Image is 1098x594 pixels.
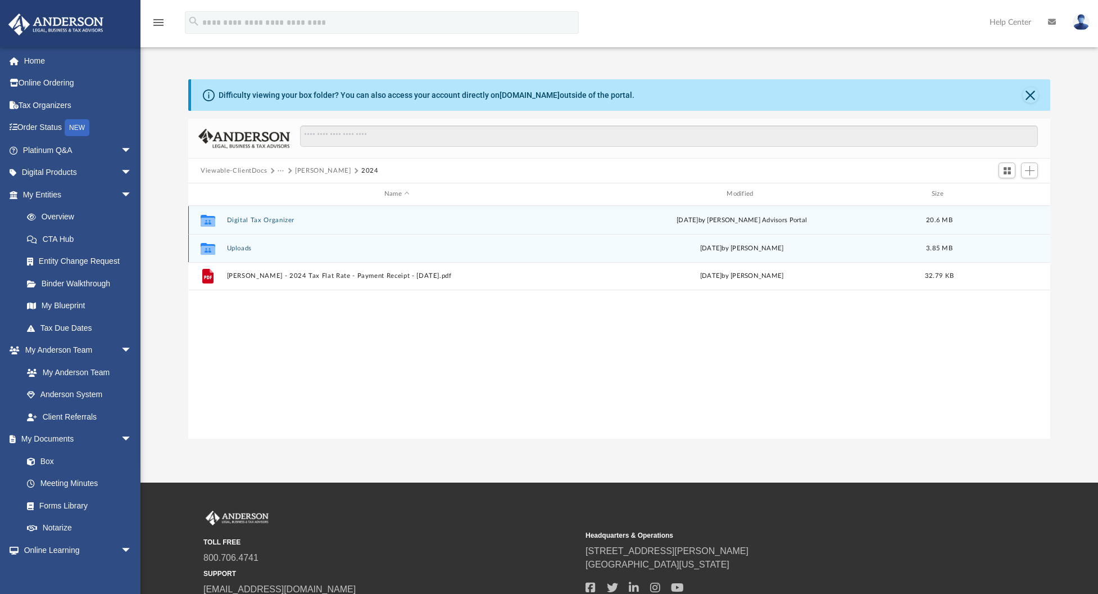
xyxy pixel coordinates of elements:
button: Close [1023,87,1038,103]
a: My Documentsarrow_drop_down [8,428,143,451]
button: [PERSON_NAME] - 2024 Tax Flat Rate - Payment Receipt - [DATE].pdf [227,272,567,280]
a: My Entitiesarrow_drop_down [8,183,149,206]
a: Binder Walkthrough [16,272,149,295]
a: Client Referrals [16,406,143,428]
img: Anderson Advisors Platinum Portal [5,13,107,35]
a: [EMAIL_ADDRESS][DOMAIN_NAME] [203,584,356,594]
input: Search files and folders [300,125,1038,147]
a: Online Ordering [8,72,149,94]
a: [DOMAIN_NAME] [500,91,560,100]
a: Digital Productsarrow_drop_down [8,161,149,184]
button: Add [1021,163,1038,178]
a: 800.706.4741 [203,553,258,562]
a: Entity Change Request [16,250,149,273]
span: 20.6 MB [926,217,952,223]
a: Meeting Minutes [16,472,143,495]
a: Anderson System [16,384,143,406]
div: Difficulty viewing your box folder? You can also access your account directly on outside of the p... [219,89,634,101]
button: Switch to Grid View [999,163,1015,178]
a: My Blueprint [16,295,143,317]
i: menu [152,16,165,29]
button: [PERSON_NAME] [295,166,351,176]
div: [DATE] by [PERSON_NAME] Advisors Portal [572,215,912,225]
i: search [188,15,200,28]
a: Tax Due Dates [16,317,149,339]
small: Headquarters & Operations [586,530,960,541]
button: 2024 [361,166,379,176]
a: Online Learningarrow_drop_down [8,539,143,561]
div: Size [917,189,962,199]
span: 3.85 MB [926,245,952,251]
div: id [193,189,221,199]
span: arrow_drop_down [121,339,143,362]
a: [GEOGRAPHIC_DATA][US_STATE] [586,560,729,569]
a: Forms Library [16,494,138,517]
a: menu [152,21,165,29]
span: arrow_drop_down [121,139,143,162]
a: Box [16,450,138,472]
a: My Anderson Teamarrow_drop_down [8,339,143,362]
a: Platinum Q&Aarrow_drop_down [8,139,149,161]
button: Uploads [227,245,567,252]
a: Home [8,49,149,72]
button: Viewable-ClientDocs [201,166,267,176]
a: [STREET_ADDRESS][PERSON_NAME] [586,546,748,556]
div: Modified [571,189,912,199]
div: Name [226,189,567,199]
div: grid [188,206,1050,439]
img: Anderson Advisors Platinum Portal [203,511,271,525]
span: arrow_drop_down [121,428,143,451]
div: NEW [65,119,89,136]
div: [DATE] by [PERSON_NAME] [572,243,912,253]
a: CTA Hub [16,228,149,250]
span: 32.79 KB [925,273,954,279]
button: ··· [278,166,285,176]
div: id [967,189,1045,199]
img: User Pic [1073,14,1090,30]
a: Tax Organizers [8,94,149,116]
div: [DATE] by [PERSON_NAME] [572,271,912,281]
small: TOLL FREE [203,537,578,547]
span: arrow_drop_down [121,539,143,562]
button: Digital Tax Organizer [227,217,567,224]
a: My Anderson Team [16,361,138,384]
a: Order StatusNEW [8,116,149,139]
small: SUPPORT [203,569,578,579]
a: Notarize [16,517,143,539]
span: arrow_drop_down [121,161,143,184]
a: Overview [16,206,149,228]
span: arrow_drop_down [121,183,143,206]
